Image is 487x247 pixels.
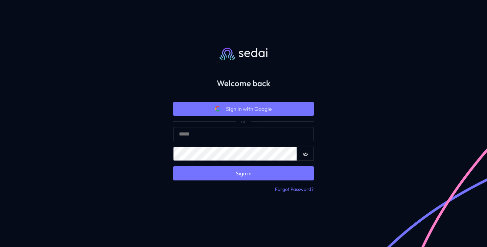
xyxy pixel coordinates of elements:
[226,105,272,113] span: Sign In with Google
[173,102,314,116] button: Google iconSign In with Google
[215,106,221,112] svg: Google icon
[297,147,314,161] button: Show password
[173,166,314,180] button: Sign in
[162,78,325,88] h2: Welcome back
[275,186,314,193] button: Forgot Password?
